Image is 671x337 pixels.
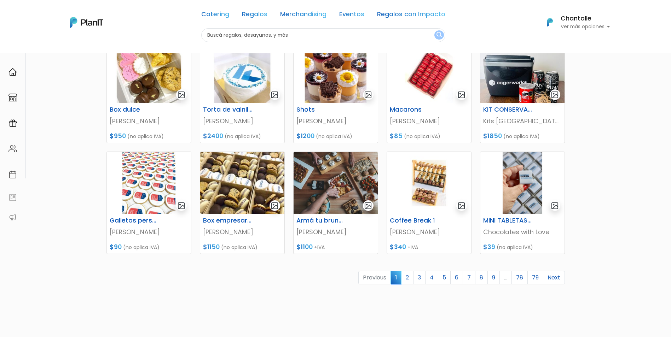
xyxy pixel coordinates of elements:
a: gallery-light Armá tu brunch [PERSON_NAME] $1100 +IVA [293,152,378,254]
span: $340 [390,243,406,251]
a: Eventos [339,11,364,20]
span: (no aplica IVA) [123,244,160,251]
img: gallery-light [177,91,185,99]
span: $1100 [296,243,313,251]
img: home-e721727adea9d79c4d83392d1f703f7f8bce08238fde08b1acbfd93340b81755.svg [8,68,17,76]
span: $39 [483,243,495,251]
a: gallery-light Coffee Break 1 [PERSON_NAME] $340 +IVA [387,152,472,254]
h6: MINI TABLETAS PERSONALIZADAS [479,217,537,224]
a: 4 [425,271,438,284]
img: gallery-light [457,91,465,99]
span: $90 [110,243,122,251]
a: gallery-light Box dulce [PERSON_NAME] $950 (no aplica IVA) [106,41,191,143]
h6: Macarons [386,106,444,113]
img: thumb_WhatsApp_Image_2023-12-03_at_12.58.36.jpg [294,41,378,103]
img: thumb_WhatsApp_Image_2024-01-29_at_11.47.40.jpeg [200,152,284,214]
div: PLAN IT Ya probaste PlanitGO? Vas a poder automatizarlas acciones de todo el año. Escribinos para... [18,49,125,94]
span: (no aplica IVA) [225,133,261,140]
a: gallery-light Torta de vainilla [PERSON_NAME] $2400 (no aplica IVA) [200,41,285,143]
h6: Torta de vainilla [199,106,257,113]
i: send [120,106,134,114]
img: user_04fe99587a33b9844688ac17b531be2b.png [57,42,71,57]
img: gallery-light [551,202,559,210]
img: thumb_Dise%C3%B1o_sin_t%C3%ADtulo_-_2025-02-07T094711.956.png [107,152,191,214]
span: (no aplica IVA) [127,133,164,140]
span: $950 [110,132,126,140]
img: PlanIt Logo [70,17,103,28]
a: Merchandising [280,11,326,20]
a: 5 [438,271,451,284]
i: keyboard_arrow_down [110,54,120,64]
a: gallery-light Shots [PERSON_NAME] $1200 (no aplica IVA) [293,41,378,143]
a: gallery-light Galletas personalizadas [PERSON_NAME] $90 (no aplica IVA) [106,152,191,254]
a: 8 [475,271,488,284]
span: (no aplica IVA) [497,244,533,251]
h6: Chantalle [561,16,610,22]
span: $2400 [203,132,223,140]
img: thumb_2000___2000-Photoroom_-_2024-09-23T143311.146.jpg [107,41,191,103]
span: (no aplica IVA) [316,133,352,140]
h6: KIT CONSERVADORA [479,106,537,113]
a: gallery-light KIT CONSERVADORA Kits [GEOGRAPHIC_DATA] $1850 (no aplica IVA) [480,41,565,143]
img: thumb_image__copia___copia___copia_-Photoroom__1_.jpg [387,152,471,214]
img: gallery-light [177,202,185,210]
p: [PERSON_NAME] [203,117,282,126]
i: insert_emoticon [108,106,120,114]
h6: Shots [292,106,350,113]
span: J [71,42,85,57]
a: 3 [413,271,426,284]
p: [PERSON_NAME] [296,227,375,237]
img: gallery-light [551,91,559,99]
img: thumb_image00028__2_.jpeg [294,152,378,214]
h6: Galletas personalizadas [105,217,163,224]
h6: Coffee Break 1 [386,217,444,224]
span: (no aplica IVA) [404,133,440,140]
img: gallery-light [364,202,372,210]
p: Kits [GEOGRAPHIC_DATA] [483,117,562,126]
div: J [18,42,125,57]
h6: Box dulce [105,106,163,113]
p: [PERSON_NAME] [390,227,468,237]
h6: Armá tu brunch [292,217,350,224]
a: 7 [463,271,475,284]
span: $1150 [203,243,220,251]
a: gallery-light Macarons [PERSON_NAME] $85 (no aplica IVA) [387,41,472,143]
a: 9 [487,271,500,284]
img: thumb_Dise%C3%B1o_sin_t%C3%ADtulo__10_.png [480,152,565,214]
a: Regalos con Impacto [377,11,445,20]
span: (no aplica IVA) [221,244,258,251]
img: feedback-78b5a0c8f98aac82b08bfc38622c3050aee476f2c9584af64705fc4e61158814.svg [8,193,17,202]
img: user_d58e13f531133c46cb30575f4d864daf.jpeg [64,35,78,49]
p: [PERSON_NAME] [390,117,468,126]
img: PlanIt Logo [542,14,558,30]
a: 78 [511,271,528,284]
p: Chocolates with Love [483,227,562,237]
img: thumb_2000___2000-Photoroom_-_2024-09-23T143401.643.jpg [387,41,471,103]
span: ¡Escríbenos! [37,107,108,114]
p: Ya probaste PlanitGO? Vas a poder automatizarlas acciones de todo el año. Escribinos para saber más! [25,65,118,88]
a: gallery-light Box empresarial [PERSON_NAME] $1150 (no aplica IVA) [200,152,285,254]
input: Buscá regalos, desayunos, y más [201,28,445,42]
p: [PERSON_NAME] [110,227,188,237]
span: (no aplica IVA) [503,133,540,140]
img: gallery-light [364,91,372,99]
span: $1200 [296,132,314,140]
img: calendar-87d922413cdce8b2cf7b7f5f62616a5cf9e4887200fb71536465627b3292af00.svg [8,170,17,179]
img: people-662611757002400ad9ed0e3c099ab2801c6687ba6c219adb57efc949bc21e19d.svg [8,144,17,153]
p: [PERSON_NAME] [110,117,188,126]
span: $85 [390,132,403,140]
p: [PERSON_NAME] [203,227,282,237]
a: Regalos [242,11,267,20]
p: [PERSON_NAME] [296,117,375,126]
a: 6 [450,271,463,284]
img: partners-52edf745621dab592f3b2c58e3bca9d71375a7ef29c3b500c9f145b62cc070d4.svg [8,213,17,221]
span: 1 [391,271,401,284]
span: +IVA [314,244,325,251]
a: Catering [201,11,229,20]
p: Ver más opciones [561,24,610,29]
span: +IVA [407,244,418,251]
a: gallery-light MINI TABLETAS PERSONALIZADAS Chocolates with Love $39 (no aplica IVA) [480,152,565,254]
a: Next [543,271,565,284]
img: marketplace-4ceaa7011d94191e9ded77b95e3339b90024bf715f7c57f8cf31f2d8c509eaba.svg [8,93,17,102]
img: thumb_PHOTO-2024-03-26-08-59-59_2.jpg [480,41,565,103]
